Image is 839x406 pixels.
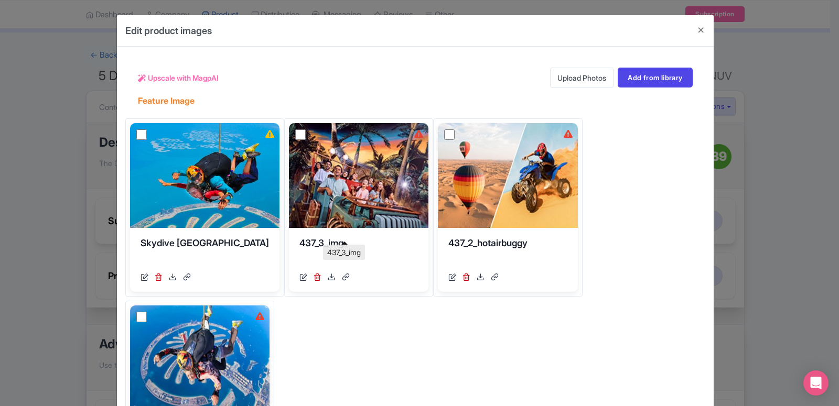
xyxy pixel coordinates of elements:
[141,236,269,268] div: Skydive [GEOGRAPHIC_DATA]
[618,68,692,87] a: Add from library
[148,72,219,83] span: Upscale with MagpAI
[803,370,829,396] div: Open Intercom Messenger
[125,24,212,38] h4: Edit product images
[448,236,567,268] div: 437_2_hotairbuggy
[299,236,418,268] div: 437_3_img
[138,72,219,83] a: Upscale with MagpAI
[550,68,614,88] a: Upload Photos
[138,96,195,106] h5: Feature Image
[323,245,365,260] div: 437_3_img
[689,15,714,45] button: Close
